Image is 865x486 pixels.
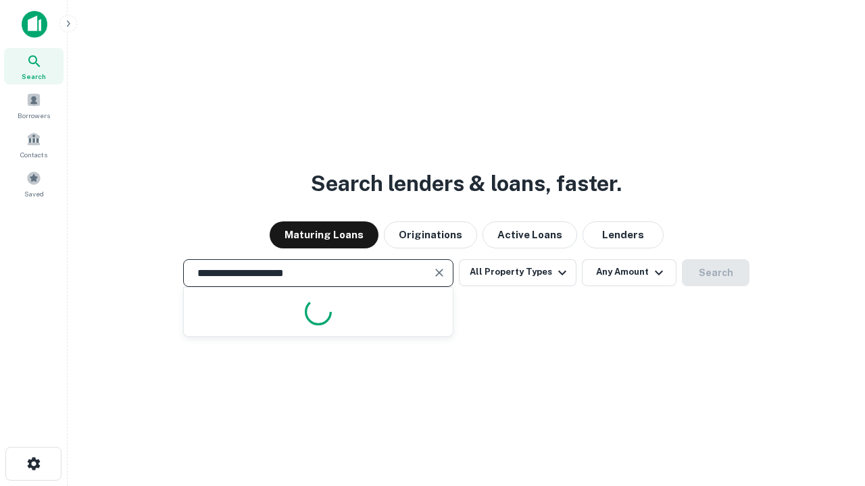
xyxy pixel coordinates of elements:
[22,71,46,82] span: Search
[20,149,47,160] span: Contacts
[22,11,47,38] img: capitalize-icon.png
[18,110,50,121] span: Borrowers
[311,167,622,200] h3: Search lenders & loans, faster.
[797,335,865,400] iframe: Chat Widget
[459,259,576,286] button: All Property Types
[4,48,64,84] a: Search
[582,259,676,286] button: Any Amount
[4,165,64,202] a: Saved
[583,221,664,248] button: Lenders
[4,87,64,124] a: Borrowers
[483,221,577,248] button: Active Loans
[430,263,449,282] button: Clear
[384,221,477,248] button: Originations
[270,221,378,248] button: Maturing Loans
[4,126,64,163] a: Contacts
[24,188,44,199] span: Saved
